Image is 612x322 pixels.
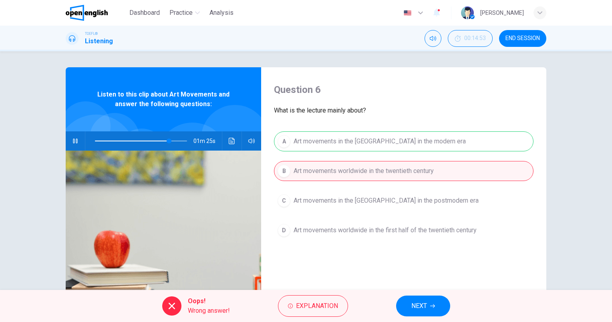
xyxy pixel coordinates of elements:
img: OpenEnglish logo [66,5,108,21]
span: Analysis [209,8,234,18]
button: Click to see the audio transcription [225,131,238,151]
div: Mute [425,30,441,47]
span: Practice [169,8,193,18]
span: TOEFL® [85,31,98,36]
img: Profile picture [461,6,474,19]
span: 01m 25s [193,131,222,151]
div: [PERSON_NAME] [480,8,524,18]
span: NEXT [411,300,427,312]
span: Dashboard [129,8,160,18]
img: en [403,10,413,16]
span: Wrong answer! [188,306,230,316]
span: Explanation [296,300,338,312]
span: Oops! [188,296,230,306]
span: 00:14:53 [464,35,486,42]
span: Listen to this clip about Art Movements and answer the following questions: [92,90,235,109]
h4: Question 6 [274,83,533,96]
span: What is the lecture mainly about? [274,106,533,115]
span: END SESSION [505,35,540,42]
div: Hide [448,30,493,47]
h1: Listening [85,36,113,46]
